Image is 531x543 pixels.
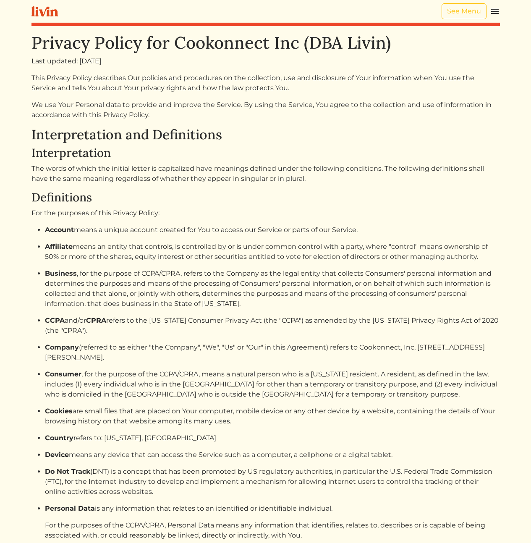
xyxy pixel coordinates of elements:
[45,269,500,309] p: , for the purpose of CCPA/CPRA, refers to the Company as the legal entity that collects Consumers...
[45,434,73,442] strong: Country
[45,370,81,378] strong: Consumer
[31,164,500,184] p: The words of which the initial letter is capitalized have meanings defined under the following co...
[45,433,500,443] p: refers to: [US_STATE], [GEOGRAPHIC_DATA]
[31,127,500,143] h2: Interpretation and Definitions
[45,451,69,459] strong: Device
[45,243,73,251] strong: Affiliate
[45,316,500,336] p: and/or refers to the [US_STATE] Consumer Privacy Act (the "CCPA") as amended by the [US_STATE] Pr...
[45,316,65,324] strong: CCPA
[31,100,500,120] p: We use Your Personal data to provide and improve the Service. By using the Service, You agree to ...
[31,208,500,218] p: For the purposes of this Privacy Policy:
[45,369,500,399] p: , for the purpose of the CCPA/CPRA, means a natural person who is a [US_STATE] resident. A reside...
[31,191,500,205] h3: Definitions
[45,467,90,475] strong: Do Not Track
[31,33,500,53] h1: Privacy Policy for Cookonnect Inc (DBA Livin)
[490,6,500,16] img: menu_hamburger-cb6d353cf0ecd9f46ceae1c99ecbeb4a00e71ca567a856bd81f57e9d8c17bb26.svg
[86,316,106,324] strong: CPRA
[31,6,58,17] img: livin-logo-a0d97d1a881af30f6274990eb6222085a2533c92bbd1e4f22c21b4f0d0e3210c.svg
[45,450,500,460] p: means any device that can access the Service such as a computer, a cellphone or a digital tablet.
[45,520,500,540] p: For the purposes of the CCPA/CPRA, Personal Data means any information that identifies, relates t...
[45,407,73,415] strong: Cookies
[31,146,500,160] h3: Interpretation
[31,56,500,66] p: Last updated: [DATE]
[45,504,500,514] p: is any information that relates to an identified or identifiable individual.
[45,504,95,512] strong: Personal Data
[45,342,500,363] p: (referred to as either "the Company", "We", "Us" or "Our" in this Agreement) refers to Cookonnect...
[442,3,487,19] a: See Menu
[45,343,79,351] strong: Company
[45,406,500,426] p: are small files that are placed on Your computer, mobile device or any other device by a website,...
[45,467,500,497] p: (DNT) is a concept that has been promoted by US regulatory authorities, in particular the U.S. Fe...
[45,242,500,262] p: means an entity that controls, is controlled by or is under common control with a party, where "c...
[31,73,500,93] p: This Privacy Policy describes Our policies and procedures on the collection, use and disclosure o...
[45,226,74,234] strong: Account
[45,269,77,277] strong: Business
[45,225,500,235] p: means a unique account created for You to access our Service or parts of our Service.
